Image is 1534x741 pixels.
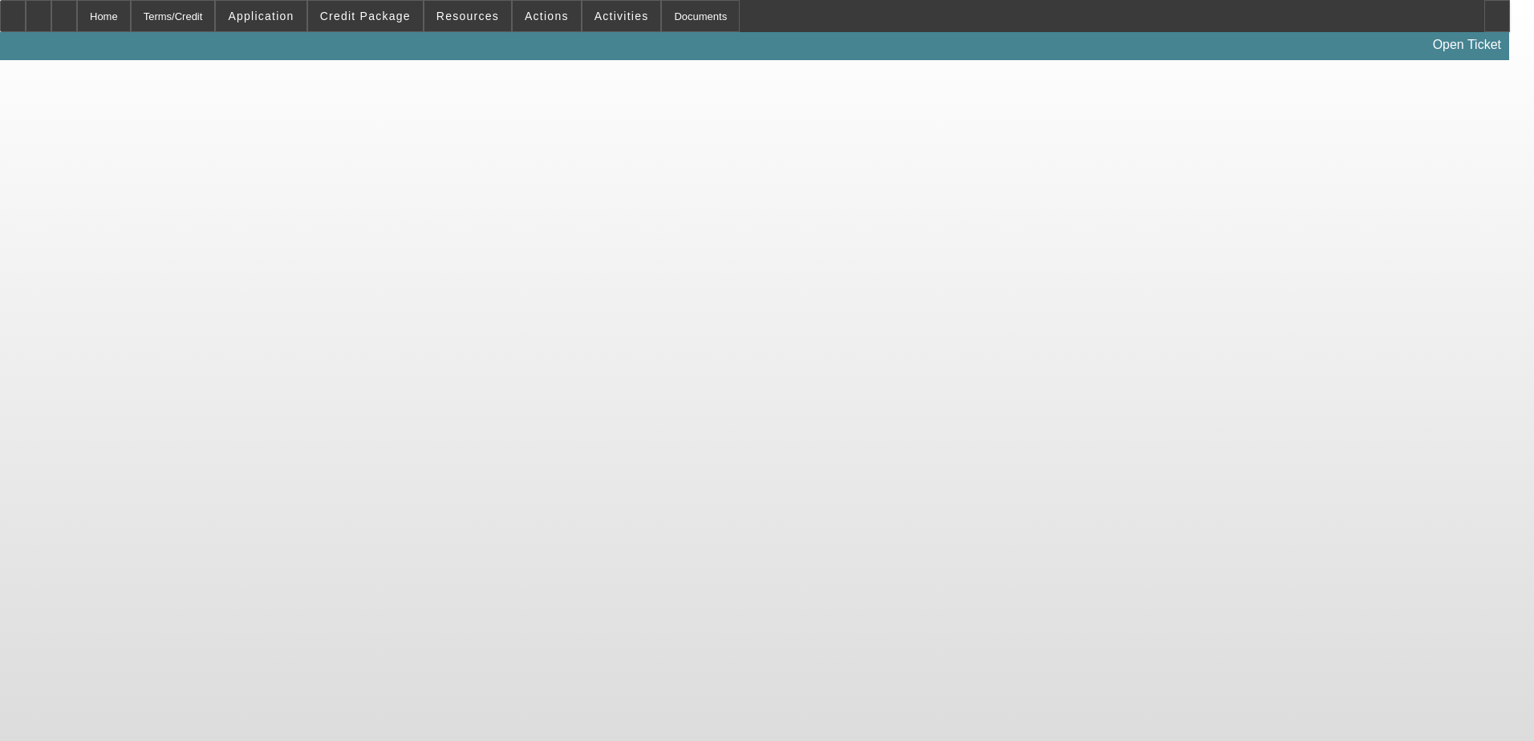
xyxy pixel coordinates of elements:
span: Activities [595,10,649,22]
button: Actions [513,1,581,31]
button: Activities [582,1,661,31]
span: Credit Package [320,10,411,22]
a: Open Ticket [1426,31,1508,59]
button: Application [216,1,306,31]
span: Resources [436,10,499,22]
button: Credit Package [308,1,423,31]
span: Actions [525,10,569,22]
span: Application [228,10,294,22]
button: Resources [424,1,511,31]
